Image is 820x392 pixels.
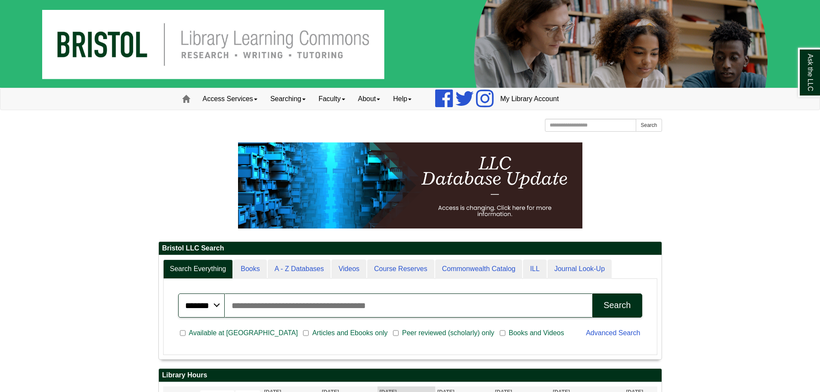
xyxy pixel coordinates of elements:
[352,88,387,110] a: About
[636,119,662,132] button: Search
[238,142,582,228] img: HTML tutorial
[603,300,631,310] div: Search
[234,259,266,279] a: Books
[393,329,399,337] input: Peer reviewed (scholarly) only
[163,259,233,279] a: Search Everything
[387,88,418,110] a: Help
[399,328,498,338] span: Peer reviewed (scholarly) only
[367,259,434,279] a: Course Reserves
[592,293,642,318] button: Search
[312,88,352,110] a: Faculty
[435,259,523,279] a: Commonwealth Catalog
[505,328,568,338] span: Books and Videos
[331,259,366,279] a: Videos
[159,369,662,382] h2: Library Hours
[196,88,264,110] a: Access Services
[303,329,309,337] input: Articles and Ebooks only
[268,259,331,279] a: A - Z Databases
[180,329,186,337] input: Available at [GEOGRAPHIC_DATA]
[264,88,312,110] a: Searching
[186,328,301,338] span: Available at [GEOGRAPHIC_DATA]
[586,329,640,336] a: Advanced Search
[523,259,546,279] a: ILL
[500,329,505,337] input: Books and Videos
[494,88,565,110] a: My Library Account
[309,328,391,338] span: Articles and Ebooks only
[159,242,662,255] h2: Bristol LLC Search
[548,259,612,279] a: Journal Look-Up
